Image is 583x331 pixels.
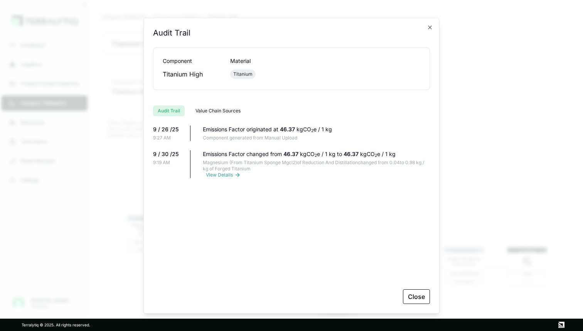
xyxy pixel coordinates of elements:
div: Component [163,57,218,65]
div: 9:19 AM [153,160,184,166]
div: 9 / 26 /25 [153,126,184,133]
div: 9:27 AM [153,135,184,141]
button: Close [403,289,430,304]
sub: 2 [375,153,377,158]
div: Titanium [233,71,253,77]
div: Emissions Factor originated at kgCO e / 1 kg [203,126,430,133]
div: Emissions Factor changed from kgCO e / 1 kg to kgCO e / 1 kg [203,150,430,158]
div: Component generated from Manual Upload [203,135,430,141]
sub: 2 [315,153,317,158]
span: 46.37 [344,151,360,157]
div: 9 / 30 /25 [153,150,184,158]
div: Titanium High [163,70,218,79]
sub: 2 [311,128,313,133]
button: Audit Trail [153,105,185,116]
div: Magnesium (From Titanium Sponge Mgcl2) of Reduction And Distillation changed from 0.04 to 0.98 kg... [203,160,430,178]
div: RFI tabs [153,99,430,116]
h2: Audit Trail [153,27,190,38]
button: View Details [206,172,241,178]
span: 46.37 [283,151,300,157]
span: 46.37 [280,126,297,132]
button: Value Chain Sources [191,105,245,116]
div: Material [230,57,285,65]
